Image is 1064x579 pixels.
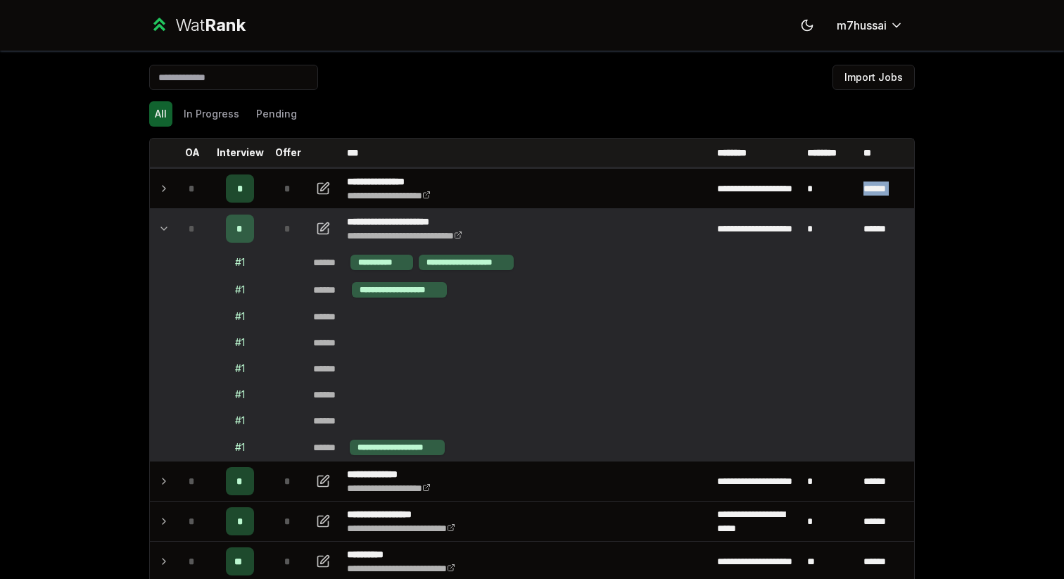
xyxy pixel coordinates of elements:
button: In Progress [178,101,245,127]
div: # 1 [235,310,245,324]
div: # 1 [235,440,245,454]
p: Offer [275,146,301,160]
div: # 1 [235,336,245,350]
div: # 1 [235,414,245,428]
button: m7hussai [825,13,915,38]
span: Rank [205,15,246,35]
button: Pending [251,101,303,127]
button: Import Jobs [832,65,915,90]
div: # 1 [235,255,245,269]
a: WatRank [149,14,246,37]
div: Wat [175,14,246,37]
div: # 1 [235,362,245,376]
div: # 1 [235,283,245,297]
span: m7hussai [837,17,887,34]
div: # 1 [235,388,245,402]
p: Interview [217,146,264,160]
button: All [149,101,172,127]
p: OA [185,146,200,160]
